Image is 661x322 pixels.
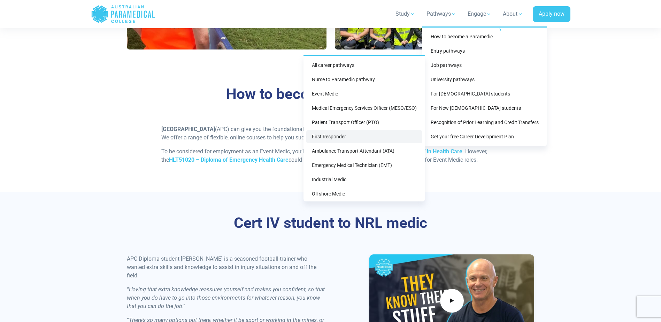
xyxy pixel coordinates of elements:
[306,116,422,129] a: Patient Transport Officer (PTO)
[91,3,155,25] a: Australian Paramedical College
[425,45,544,58] a: Entry pathways
[127,214,535,232] h3: Cert IV student to NRL medic
[303,55,425,201] div: Entry pathways
[463,4,496,24] a: Engage
[127,85,535,103] h3: How to become an Event Medic
[425,130,544,143] a: Get your free Career Development Plan
[425,87,544,100] a: For [DEMOGRAPHIC_DATA] students
[127,286,325,309] em: Having that extra knowledge reassures yourself and makes you confident, so that when you do have ...
[161,125,500,142] p: (APC) can give you the foundational knowledge and practical skills you need to become an adaptabl...
[306,73,422,86] a: Nurse to Paramedic pathway
[422,26,547,146] div: Pathways
[161,126,215,132] strong: [GEOGRAPHIC_DATA]
[306,130,422,143] a: First Responder
[306,187,422,200] a: Offshore Medic
[169,156,289,163] a: HLT51020 – Diploma of Emergency Health Care
[425,30,544,43] a: How to become a Paramedic
[306,87,422,100] a: Event Medic
[391,4,420,24] a: Study
[127,285,326,310] p: “ .”
[533,6,570,22] a: Apply now
[306,159,422,172] a: Emergency Medical Technician (EMT)
[499,4,527,24] a: About
[425,73,544,86] a: University pathways
[425,102,544,115] a: For New [DEMOGRAPHIC_DATA] students
[306,173,422,186] a: Industrial Medic
[422,4,461,24] a: Pathways
[306,59,422,72] a: All career pathways
[161,147,500,164] p: To be considered for employment as an Event Medic, you’ll need to hold at least a . However, the ...
[127,255,326,280] p: APC Diploma student [PERSON_NAME] is a seasoned football trainer who wanted extra skills and know...
[425,116,544,129] a: Recognition of Prior Learning and Credit Transfers
[306,102,422,115] a: Medical Emergency Services Officer (MESO/ESO)
[425,59,544,72] a: Job pathways
[306,145,422,158] a: Ambulance Transport Attendant (ATA)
